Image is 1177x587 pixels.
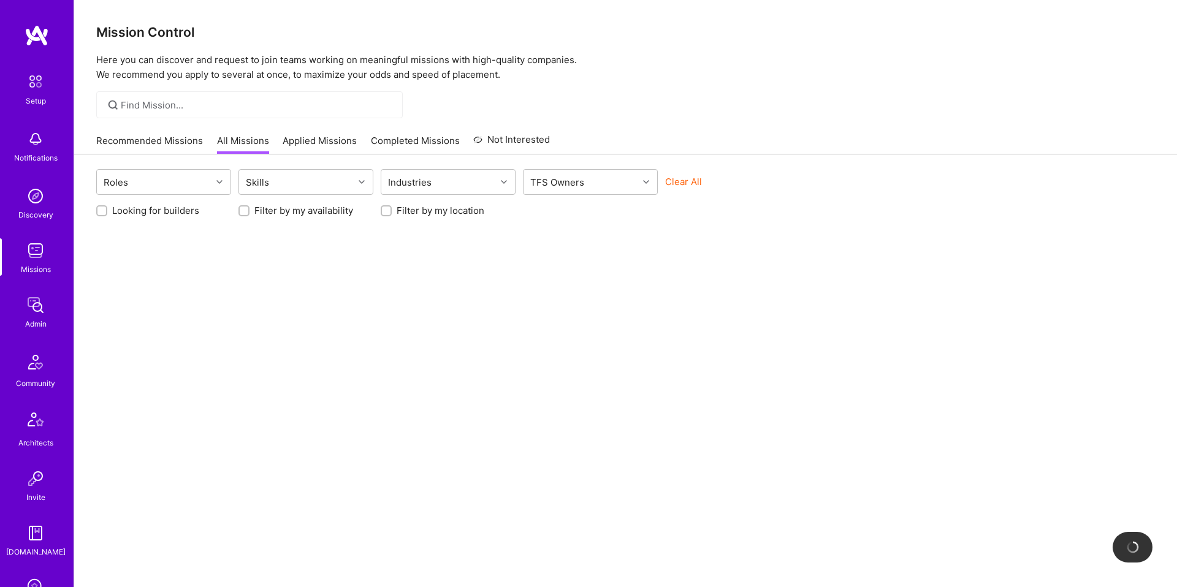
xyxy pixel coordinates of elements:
[23,127,48,151] img: bell
[473,132,550,154] a: Not Interested
[21,407,50,436] img: Architects
[643,179,649,185] i: icon Chevron
[96,53,1155,82] p: Here you can discover and request to join teams working on meaningful missions with high-quality ...
[18,208,53,221] div: Discovery
[243,173,272,191] div: Skills
[23,184,48,208] img: discovery
[18,436,53,449] div: Architects
[283,134,357,154] a: Applied Missions
[371,134,460,154] a: Completed Missions
[397,204,484,217] label: Filter by my location
[23,238,48,263] img: teamwork
[26,491,45,504] div: Invite
[217,134,269,154] a: All Missions
[101,173,131,191] div: Roles
[21,263,51,276] div: Missions
[23,293,48,317] img: admin teamwork
[25,317,47,330] div: Admin
[23,521,48,545] img: guide book
[385,173,435,191] div: Industries
[665,175,702,188] button: Clear All
[254,204,353,217] label: Filter by my availability
[25,25,49,47] img: logo
[216,179,223,185] i: icon Chevron
[106,98,120,112] i: icon SearchGrey
[14,151,58,164] div: Notifications
[21,347,50,377] img: Community
[6,545,66,558] div: [DOMAIN_NAME]
[1127,541,1139,553] img: loading
[112,204,199,217] label: Looking for builders
[16,377,55,390] div: Community
[96,25,1155,40] h3: Mission Control
[96,134,203,154] a: Recommended Missions
[23,69,48,94] img: setup
[121,99,394,112] input: Find Mission...
[501,179,507,185] i: icon Chevron
[359,179,365,185] i: icon Chevron
[527,173,587,191] div: TFS Owners
[26,94,46,107] div: Setup
[23,466,48,491] img: Invite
